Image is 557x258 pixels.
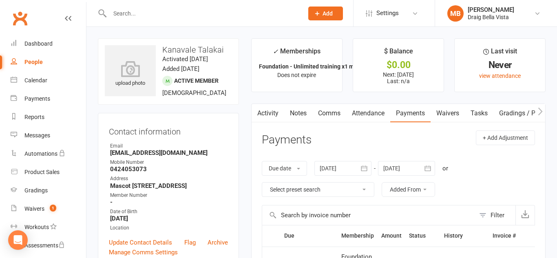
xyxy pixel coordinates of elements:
strong: [EMAIL_ADDRESS][DOMAIN_NAME] [110,149,228,157]
a: Comms [312,104,346,123]
a: Tasks [465,104,493,123]
div: $ Balance [384,46,413,61]
a: Workouts [11,218,86,236]
span: 1 [50,205,56,212]
h3: Kanavale Talakai [105,45,232,54]
div: Assessments [24,242,65,249]
span: Add [323,10,333,17]
a: Notes [284,104,312,123]
a: Messages [11,126,86,145]
a: People [11,53,86,71]
div: Messages [24,132,50,139]
a: Automations [11,145,86,163]
strong: 0424053073 [110,165,228,173]
a: Manage Comms Settings [109,247,178,257]
div: Date of Birth [110,208,228,216]
div: Automations [24,150,57,157]
div: Draig Bella Vista [468,13,514,21]
div: Reports [24,114,44,120]
span: Does not expire [277,72,316,78]
a: Clubworx [10,8,30,29]
a: Payments [11,90,86,108]
strong: - [110,198,228,206]
div: Location [110,224,228,232]
a: Product Sales [11,163,86,181]
button: Add [308,7,343,20]
div: Address [110,175,228,183]
a: Reports [11,108,86,126]
div: Waivers [24,205,44,212]
div: Workouts [24,224,49,230]
th: Due [281,225,338,246]
a: Payments [390,104,431,123]
div: Last visit [483,46,517,61]
span: Settings [376,4,399,22]
div: or [442,163,448,173]
a: view attendance [479,73,521,79]
strong: Mascot [STREET_ADDRESS] [110,182,228,190]
th: History [440,225,489,246]
time: Added [DATE] [162,65,199,73]
a: Flag [184,238,196,247]
input: Search... [107,8,298,19]
a: Calendar [11,71,86,90]
div: [PERSON_NAME] [468,6,514,13]
a: Assessments [11,236,86,255]
div: Payments [24,95,50,102]
div: Gradings [24,187,48,194]
a: Attendance [346,104,390,123]
th: Invoice # [489,225,519,246]
input: Search by invoice number [262,205,475,225]
h3: Payments [262,134,312,146]
h3: Contact information [109,124,228,136]
button: Filter [475,205,515,225]
div: Member Number [110,192,228,199]
i: ✓ [273,48,278,55]
div: MB [447,5,464,22]
div: Memberships [273,46,320,61]
div: Product Sales [24,169,60,175]
div: $0.00 [360,61,436,69]
p: Next: [DATE] Last: n/a [360,71,436,84]
div: Filter [491,210,504,220]
div: upload photo [105,61,156,88]
strong: [DATE] [110,215,228,222]
th: Amount [378,225,405,246]
a: Gradings [11,181,86,200]
th: Status [405,225,440,246]
div: Email [110,142,228,150]
button: Added From [382,182,435,197]
div: Open Intercom Messenger [8,230,28,250]
span: Active member [174,77,219,84]
button: Due date [262,161,307,176]
div: Mobile Number [110,159,228,166]
a: Update Contact Details [109,238,172,247]
div: Calendar [24,77,47,84]
a: Waivers 1 [11,200,86,218]
a: Activity [252,104,284,123]
time: Activated [DATE] [162,55,208,63]
strong: Foundation - Unlimited training x1 member ... [259,63,377,70]
div: Dashboard [24,40,53,47]
span: [DEMOGRAPHIC_DATA] [162,89,226,97]
button: + Add Adjustment [476,130,535,145]
div: Never [462,61,538,69]
a: Dashboard [11,35,86,53]
th: Membership [338,225,378,246]
a: Waivers [431,104,465,123]
a: Archive [208,238,228,247]
div: People [24,59,43,65]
